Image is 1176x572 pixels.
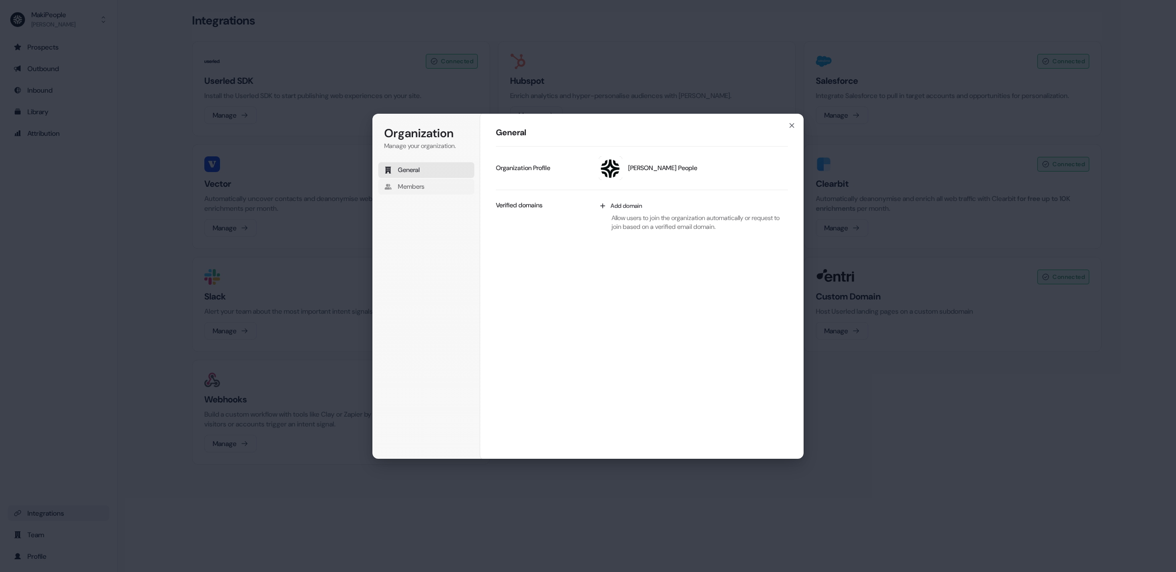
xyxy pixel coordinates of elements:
button: Add domain [594,198,788,214]
p: Manage your organization. [384,142,468,150]
p: Allow users to join the organization automatically or request to join based on a verified email d... [594,214,788,231]
img: Maki People [599,156,622,180]
span: Add domain [611,202,642,210]
h1: Organization [384,125,468,141]
span: General [398,166,420,174]
h1: General [496,127,788,139]
p: Organization Profile [496,164,550,173]
button: General [378,162,474,178]
button: Members [378,179,474,195]
p: Verified domains [496,201,542,210]
span: Maki People [628,164,697,173]
span: Members [398,182,424,191]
